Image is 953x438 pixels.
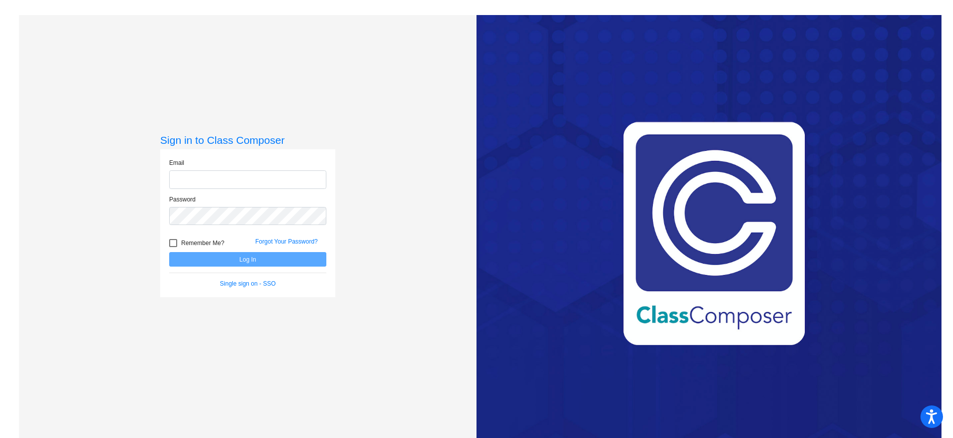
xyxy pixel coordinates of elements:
[169,252,326,267] button: Log In
[181,237,224,249] span: Remember Me?
[169,195,196,204] label: Password
[220,280,275,287] a: Single sign on - SSO
[160,134,335,146] h3: Sign in to Class Composer
[169,158,184,167] label: Email
[255,238,318,245] a: Forgot Your Password?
